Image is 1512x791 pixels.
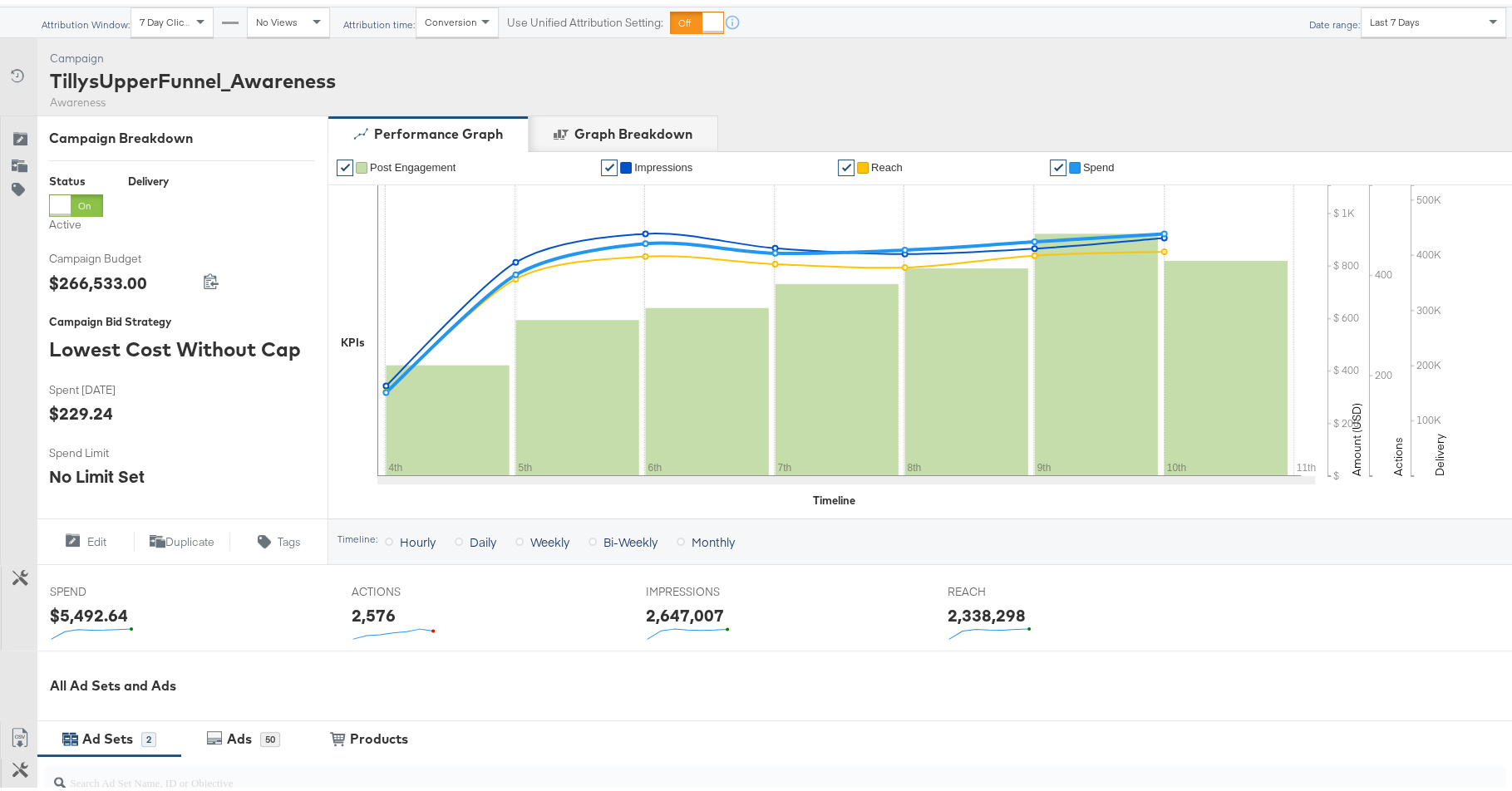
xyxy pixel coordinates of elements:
div: Awareness [50,91,336,106]
button: Edit [37,528,134,548]
a: ✔ [838,155,855,172]
span: ACTIONS [352,580,476,596]
div: Campaign Breakdown [49,125,315,144]
div: $266,533.00 [49,267,147,291]
div: $5,492.64 [50,599,128,623]
text: Actions [1391,433,1406,472]
span: Monthly [692,529,735,546]
div: Timeline: [337,529,378,541]
span: Post Engagement [370,157,456,169]
div: Delivery [128,169,169,185]
div: 2,338,298 [948,599,1026,623]
span: Tags [278,530,301,546]
div: Timeline [813,489,855,504]
div: KPIs [341,331,365,346]
div: 2 [141,728,156,743]
span: 7 Day Clicks [140,12,194,24]
div: Attribution time: [342,15,416,27]
button: Duplicate [134,528,231,548]
span: Campaign Budget [49,247,174,263]
span: Bi-Weekly [603,529,657,546]
label: Use Unified Attribution Setting: [507,11,663,27]
div: Campaign Bid Strategy [49,310,315,326]
text: Amount (USD) [1349,399,1364,472]
span: Edit [87,530,106,546]
span: Spent [DATE] [49,378,174,394]
button: Tags [230,528,328,548]
div: $229.24 [49,397,113,421]
span: Duplicate [165,530,214,546]
span: No Views [256,12,298,24]
span: Spend [1083,157,1115,169]
span: Impressions [634,157,692,169]
span: REACH [948,580,1072,596]
label: Active [49,213,103,228]
div: 2,576 [352,599,396,623]
div: Ads [227,725,252,744]
span: Reach [871,157,903,169]
text: Delivery [1432,430,1447,472]
span: SPEND [50,580,175,596]
div: Date range: [1308,15,1361,27]
span: Spend Limit [49,441,174,457]
div: 2,647,007 [646,599,724,623]
span: Conversion [425,12,477,24]
span: IMPRESSIONS [646,580,771,596]
span: Last 7 Days [1370,12,1420,24]
div: Status [49,169,103,185]
a: ✔ [337,155,353,172]
span: Weekly [530,529,569,546]
div: Attribution Window: [41,15,131,27]
input: Search Ad Set Name, ID or Objective [66,755,1372,788]
div: Performance Graph [374,120,503,140]
span: Daily [470,529,496,546]
a: ✔ [1050,155,1066,172]
div: Lowest Cost Without Cap [49,331,315,359]
div: Products [350,725,408,744]
div: Campaign [50,47,336,62]
span: Hourly [400,529,436,546]
div: Ad Sets [82,725,133,744]
div: 50 [260,728,280,743]
a: ✔ [601,155,618,172]
div: Graph Breakdown [574,120,692,140]
div: TillysUpperFunnel_Awareness [50,62,336,91]
div: No Limit Set [49,460,145,484]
